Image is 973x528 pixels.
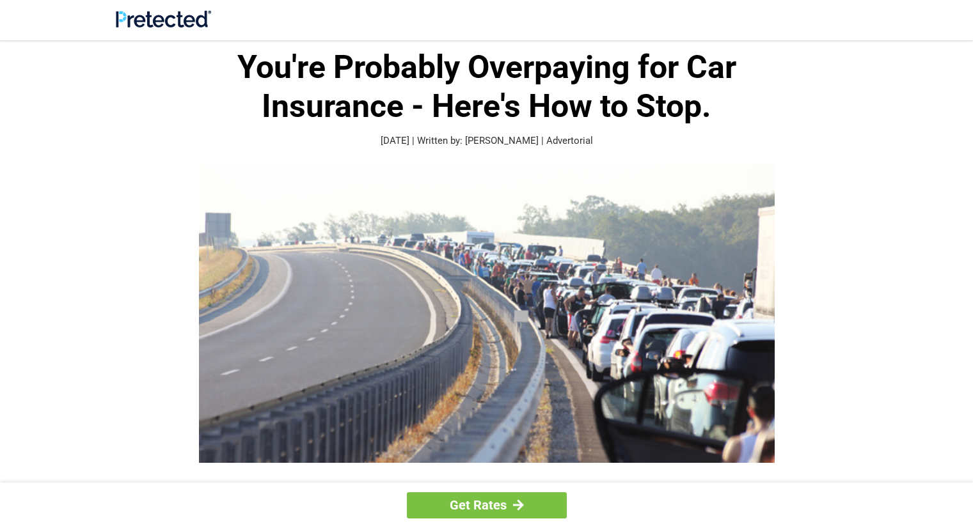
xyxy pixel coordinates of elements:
p: Here is the 1 simple truth according to experts: [180,479,794,497]
p: [DATE] | Written by: [PERSON_NAME] | Advertorial [180,134,794,148]
h1: You're Probably Overpaying for Car Insurance - Here's How to Stop. [180,48,794,126]
a: Get Rates [407,492,567,518]
img: Site Logo [116,10,211,27]
a: Site Logo [116,18,211,30]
